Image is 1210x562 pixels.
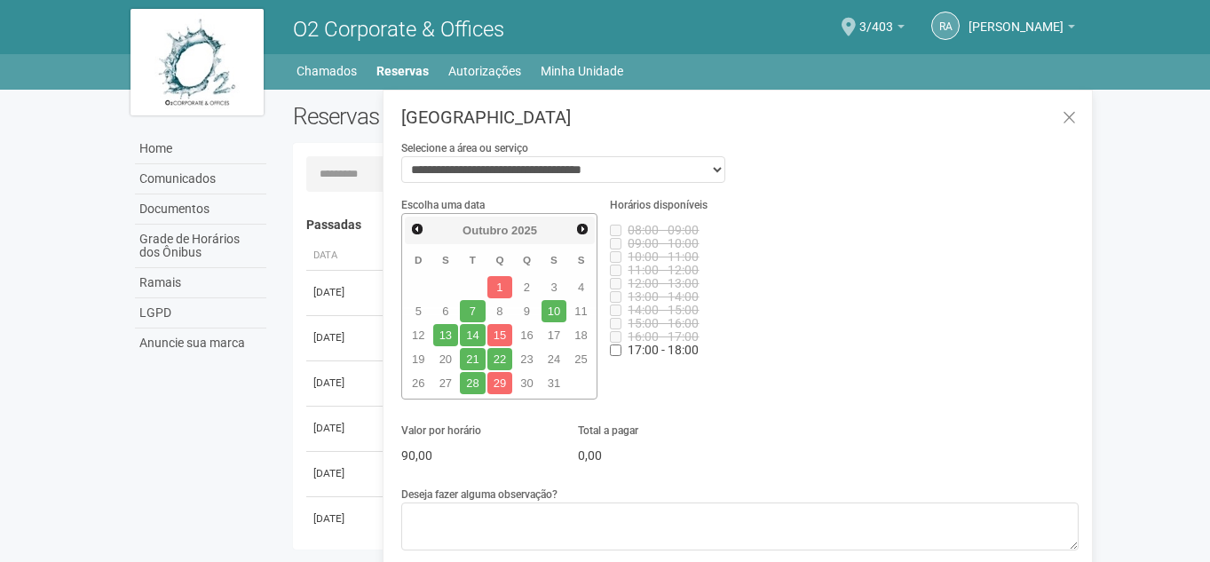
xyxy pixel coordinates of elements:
a: RA [931,12,960,40]
span: Domingo [415,254,422,265]
th: Data [306,241,377,271]
td: Sala de Reunião Interna 1 Bloco 2 (até 30 pessoas) [377,451,890,496]
span: Horário indisponível [628,249,699,264]
a: Comunicados [135,164,266,194]
a: Autorizações [448,59,521,83]
input: 13:00 - 14:00 [610,291,621,303]
a: 13 [433,324,459,346]
a: 9 [514,300,540,322]
input: 14:00 - 15:00 [610,305,621,316]
td: [DATE] [306,315,377,360]
span: 3/403 [859,3,893,34]
span: Anterior [410,222,424,236]
input: 10:00 - 11:00 [610,251,621,263]
label: Valor por horário [401,423,481,439]
a: 11 [568,300,594,322]
a: 5 [406,300,431,322]
label: Horários disponíveis [610,197,708,213]
td: Sala de Reunião Interna 2 Bloco 2 (até 30 pessoas) [377,360,890,406]
label: Selecione a área ou serviço [401,140,528,156]
input: 16:00 - 17:00 [610,331,621,343]
td: [DATE] [306,496,377,542]
a: LGPD [135,298,266,328]
input: 09:00 - 10:00 [610,238,621,249]
a: 23 [514,348,540,370]
td: [DATE] [306,451,377,496]
a: 29 [487,372,513,394]
a: 3/403 [859,22,905,36]
td: [DATE] [306,406,377,451]
span: Outubro [463,224,508,237]
a: Minha Unidade [541,59,623,83]
a: 7 [460,300,486,322]
h3: [GEOGRAPHIC_DATA] [401,108,1079,126]
input: 17:00 - 18:00 [610,344,621,356]
a: 18 [568,324,594,346]
a: 19 [406,348,431,370]
a: 25 [568,348,594,370]
a: 10 [542,300,567,322]
a: 20 [433,348,459,370]
span: Segunda [442,254,449,265]
a: 1 [487,276,513,298]
a: 15 [487,324,513,346]
span: O2 Corporate & Offices [293,17,504,42]
a: Home [135,134,266,164]
td: Sala de Reunião Interna 2 Bloco 2 (até 30 pessoas) [377,270,890,315]
span: Próximo [575,222,589,236]
span: Sábado [578,254,585,265]
td: Sala de Reunião Interna 1 Bloco 2 (até 30 pessoas) [377,406,890,451]
a: 24 [542,348,567,370]
span: Renata Alves de Oliveira [969,3,1064,34]
span: Quarta [495,254,503,265]
span: Horário indisponível [628,303,699,317]
h4: Passadas [306,218,1067,232]
a: Reservas [376,59,429,83]
td: [DATE] [306,270,377,315]
span: Horário indisponível [628,236,699,250]
a: 12 [406,324,431,346]
a: Documentos [135,194,266,225]
a: Anterior [407,218,427,239]
p: 0,00 [578,447,727,463]
a: 17 [542,324,567,346]
span: Horário indisponível [628,316,699,330]
label: Escolha uma data [401,197,485,213]
a: Ramais [135,268,266,298]
span: Horário indisponível [628,263,699,277]
td: Sala de Reunião Interna 2 Bloco 2 (até 30 pessoas) [377,315,890,360]
a: 8 [487,300,513,322]
a: 31 [542,372,567,394]
label: Total a pagar [578,423,638,439]
span: Horário indisponível [628,276,699,290]
a: 21 [460,348,486,370]
a: 3 [542,276,567,298]
span: Quinta [523,254,531,265]
span: Horário indisponível [628,343,699,357]
span: Horário indisponível [628,289,699,304]
a: 2 [514,276,540,298]
input: 15:00 - 16:00 [610,318,621,329]
span: Sexta [550,254,558,265]
a: Grade de Horários dos Ônibus [135,225,266,268]
a: [PERSON_NAME] [969,22,1075,36]
a: 26 [406,372,431,394]
span: Horário indisponível [628,329,699,344]
a: 6 [433,300,459,322]
input: 11:00 - 12:00 [610,265,621,276]
input: 12:00 - 13:00 [610,278,621,289]
td: Sala de Reunião Interna 2 Bloco 2 (até 30 pessoas) [377,496,890,542]
label: Deseja fazer alguma observação? [401,487,558,503]
a: 4 [568,276,594,298]
a: Chamados [297,59,357,83]
span: 2025 [511,224,537,237]
h2: Reservas [293,103,673,130]
th: Área ou Serviço [377,241,890,271]
a: 28 [460,372,486,394]
a: Anuncie sua marca [135,328,266,358]
a: 27 [433,372,459,394]
a: 22 [487,348,513,370]
span: Terça [470,254,476,265]
a: 16 [514,324,540,346]
td: [DATE] [306,360,377,406]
